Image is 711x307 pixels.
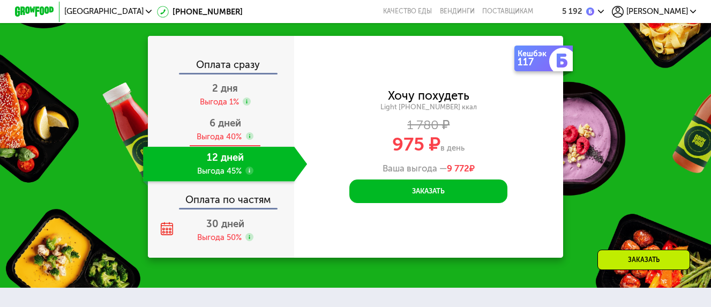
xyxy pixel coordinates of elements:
[562,8,582,16] div: 5 192
[206,218,244,230] span: 30 дней
[482,8,533,16] div: поставщикам
[447,163,469,174] span: 9 772
[294,119,563,130] div: 1 780 ₽
[157,6,243,18] a: [PHONE_NUMBER]
[349,179,507,203] button: Заказать
[149,185,294,208] div: Оплата по частям
[388,91,469,101] div: Хочу похудеть
[200,96,239,107] div: Выгода 1%
[440,8,475,16] a: Вендинги
[518,57,551,67] div: 117
[64,8,144,16] span: [GEOGRAPHIC_DATA]
[209,117,241,129] span: 6 дней
[383,8,432,16] a: Качество еды
[294,103,563,112] div: Light [PHONE_NUMBER] ккал
[197,131,242,142] div: Выгода 40%
[447,163,475,174] span: ₽
[212,83,238,94] span: 2 дня
[597,250,690,270] div: Заказать
[626,8,688,16] span: [PERSON_NAME]
[440,143,465,153] span: в день
[294,163,563,174] div: Ваша выгода —
[392,133,440,155] span: 975 ₽
[197,232,242,243] div: Выгода 50%
[149,50,294,73] div: Оплата сразу
[518,50,551,58] div: Кешбэк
